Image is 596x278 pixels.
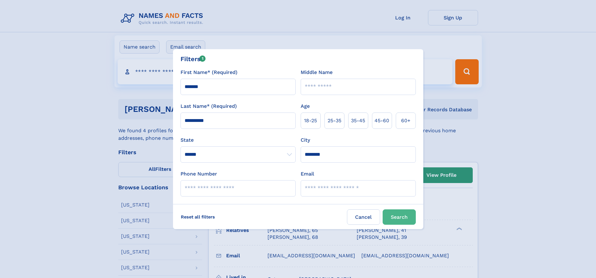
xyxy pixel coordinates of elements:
[181,69,237,76] label: First Name* (Required)
[328,117,341,124] span: 25‑35
[181,54,206,64] div: Filters
[301,102,310,110] label: Age
[301,170,314,178] label: Email
[401,117,410,124] span: 60+
[347,209,380,225] label: Cancel
[301,69,333,76] label: Middle Name
[301,136,310,144] label: City
[304,117,317,124] span: 18‑25
[374,117,389,124] span: 45‑60
[181,136,296,144] label: State
[351,117,365,124] span: 35‑45
[181,170,217,178] label: Phone Number
[383,209,416,225] button: Search
[177,209,219,224] label: Reset all filters
[181,102,237,110] label: Last Name* (Required)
